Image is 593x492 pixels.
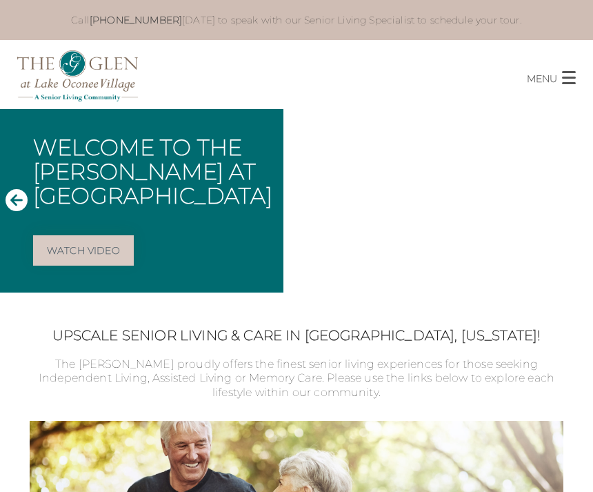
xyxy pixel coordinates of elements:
[17,50,138,101] img: The Glen Lake Oconee Home
[565,188,587,213] button: Next Slide
[43,14,550,26] p: Call [DATE] to speak with our Senior Living Specialist to schedule your tour.
[30,327,563,344] h2: Upscale Senior Living & Care in [GEOGRAPHIC_DATA], [US_STATE]!
[90,14,182,26] a: [PHONE_NUMBER]
[33,235,134,266] a: Watch Video
[6,188,28,213] button: Previous Slide
[33,135,272,208] h1: Welcome to The [PERSON_NAME] at [GEOGRAPHIC_DATA]
[527,60,593,86] button: MENU
[527,70,557,86] p: MENU
[30,357,563,400] p: The [PERSON_NAME] proudly offers the finest senior living experiences for those seeking Independe...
